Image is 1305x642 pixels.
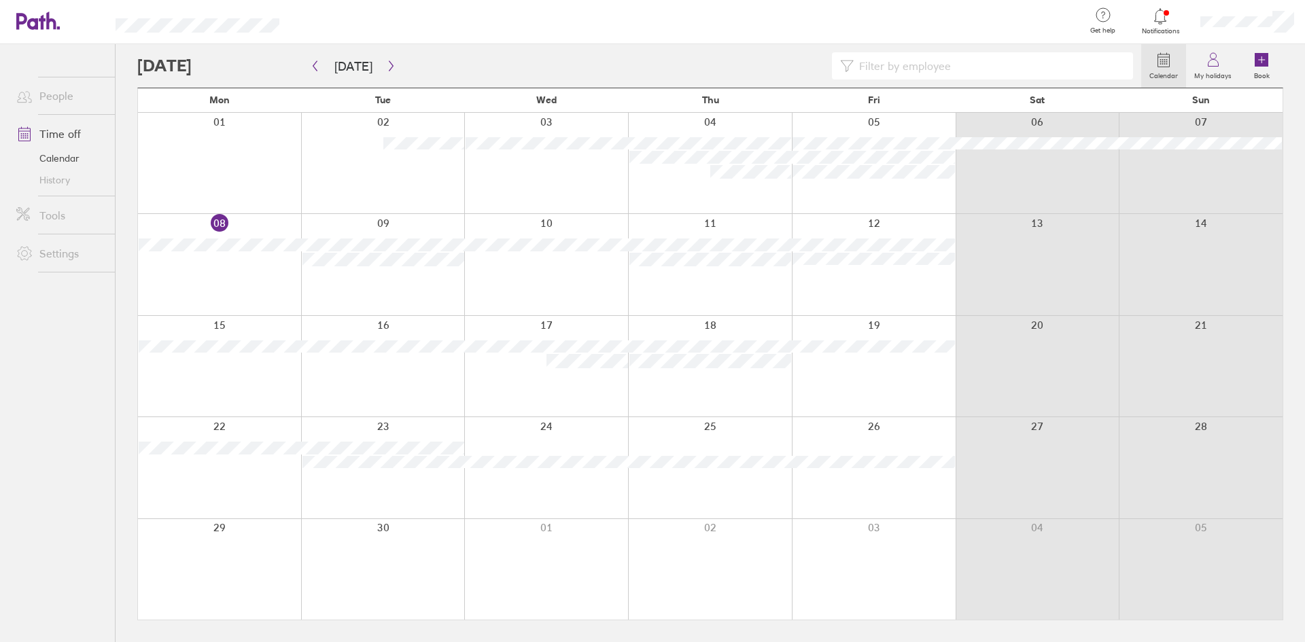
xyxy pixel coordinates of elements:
span: Mon [209,94,230,105]
label: Book [1246,68,1278,80]
a: Calendar [1141,44,1186,88]
label: Calendar [1141,68,1186,80]
a: Notifications [1138,7,1183,35]
a: My holidays [1186,44,1240,88]
a: Time off [5,120,115,147]
label: My holidays [1186,68,1240,80]
span: Sat [1030,94,1045,105]
a: Tools [5,202,115,229]
span: Thu [702,94,719,105]
span: Sun [1192,94,1210,105]
a: Calendar [5,147,115,169]
span: Wed [536,94,557,105]
a: History [5,169,115,191]
span: Get help [1081,26,1125,35]
span: Notifications [1138,27,1183,35]
span: Fri [868,94,880,105]
button: [DATE] [324,55,383,77]
span: Tue [375,94,391,105]
a: Settings [5,240,115,267]
a: People [5,82,115,109]
input: Filter by employee [854,53,1125,79]
a: Book [1240,44,1283,88]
